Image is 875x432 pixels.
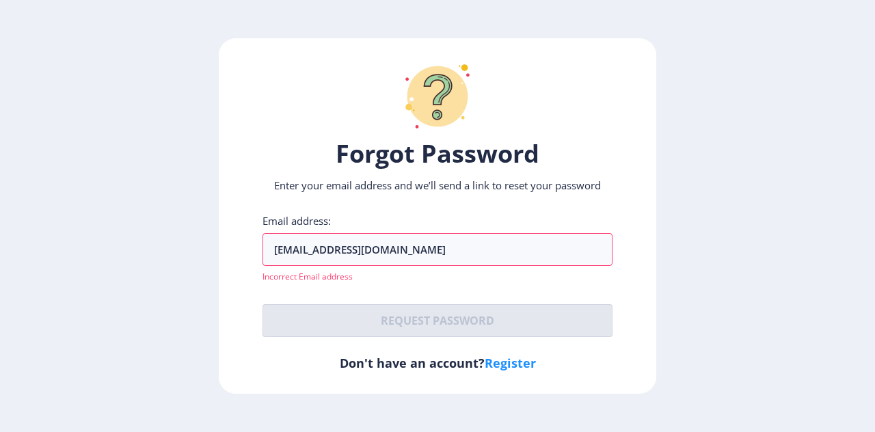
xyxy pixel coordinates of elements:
span: Incorrect Email address [262,271,353,282]
label: Email address: [262,214,331,228]
h1: Forgot Password [262,137,612,170]
img: question-mark [396,55,479,137]
input: Email address [262,233,612,266]
h6: Don't have an account? [262,355,612,371]
p: Enter your email address and we’ll send a link to reset your password [262,178,612,192]
button: Request password [262,304,612,337]
a: Register [485,355,536,371]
